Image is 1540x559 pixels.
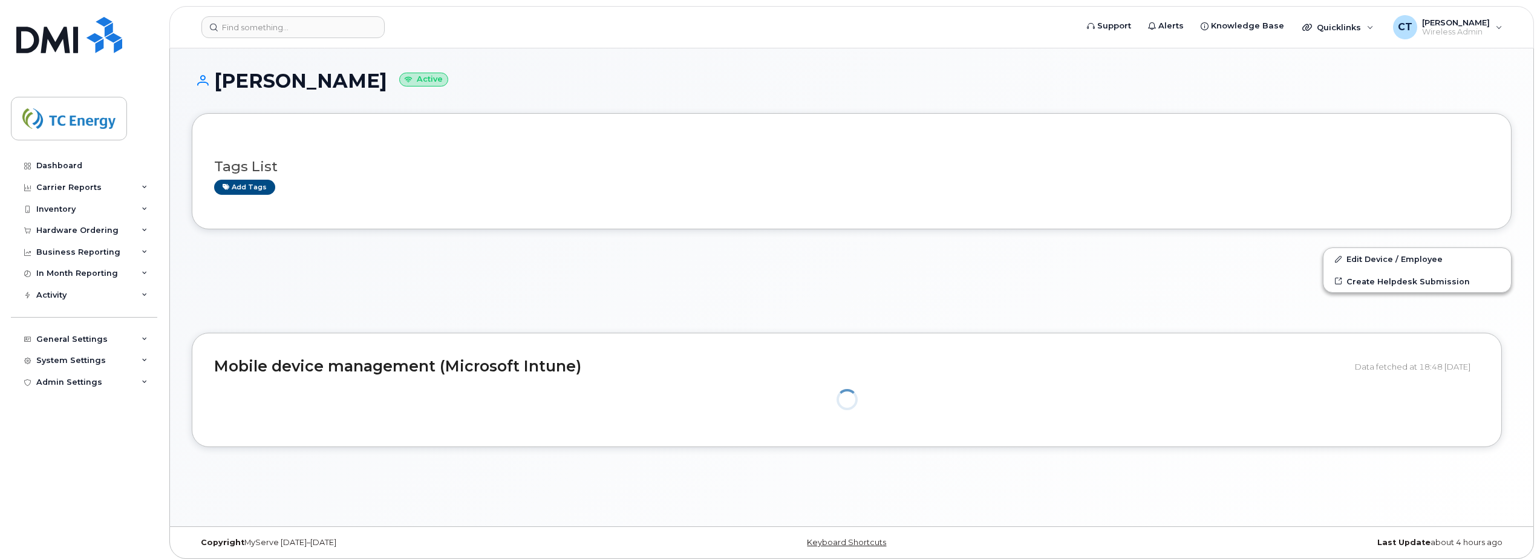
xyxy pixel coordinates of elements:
small: Active [399,73,448,87]
a: Create Helpdesk Submission [1323,270,1511,292]
a: Edit Device / Employee [1323,248,1511,270]
strong: Copyright [201,538,244,547]
h1: [PERSON_NAME] [192,70,1512,91]
div: Data fetched at 18:48 [DATE] [1355,355,1480,378]
div: about 4 hours ago [1072,538,1512,548]
a: Add tags [214,180,275,195]
h3: Tags List [214,159,1489,174]
div: MyServe [DATE]–[DATE] [192,538,631,548]
a: Keyboard Shortcuts [807,538,886,547]
strong: Last Update [1377,538,1431,547]
h2: Mobile device management (Microsoft Intune) [214,358,1346,375]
